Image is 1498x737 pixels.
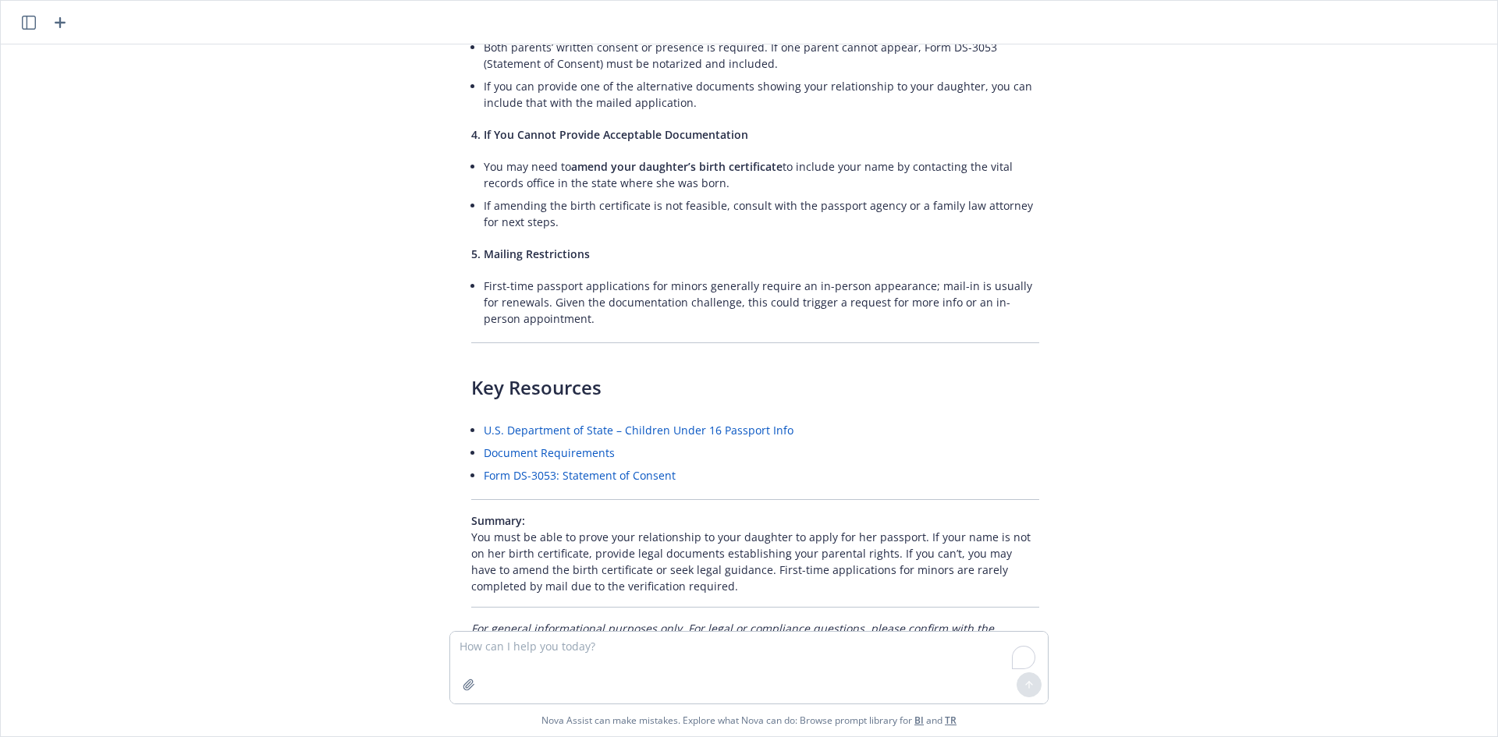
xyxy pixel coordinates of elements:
[471,621,994,652] em: For general informational purposes only. For legal or compliance questions, please confirm with t...
[484,445,615,460] a: Document Requirements
[484,36,1039,75] li: Both parents’ written consent or presence is required. If one parent cannot appear, Form DS-3053 ...
[484,468,676,483] a: Form DS-3053: Statement of Consent
[471,374,1039,401] h3: Key Resources
[541,704,957,736] span: Nova Assist can make mistakes. Explore what Nova can do: Browse prompt library for and
[484,155,1039,194] li: You may need to to include your name by contacting the vital records office in the state where sh...
[450,632,1048,703] textarea: To enrich screen reader interactions, please activate Accessibility in Grammarly extension settings
[484,275,1039,330] li: First-time passport applications for minors generally require an in-person appearance; mail-in is...
[471,512,1039,594] p: You must be able to prove your relationship to your daughter to apply for her passport. If your n...
[945,714,957,727] a: TR
[471,513,525,528] span: Summary:
[471,127,748,142] span: 4. If You Cannot Provide Acceptable Documentation
[471,246,590,261] span: 5. Mailing Restrictions
[484,194,1039,233] li: If amending the birth certificate is not feasible, consult with the passport agency or a family l...
[484,75,1039,114] li: If you can provide one of the alternative documents showing your relationship to your daughter, y...
[914,714,924,727] a: BI
[484,423,793,438] a: U.S. Department of State – Children Under 16 Passport Info
[571,159,783,174] span: amend your daughter’s birth certificate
